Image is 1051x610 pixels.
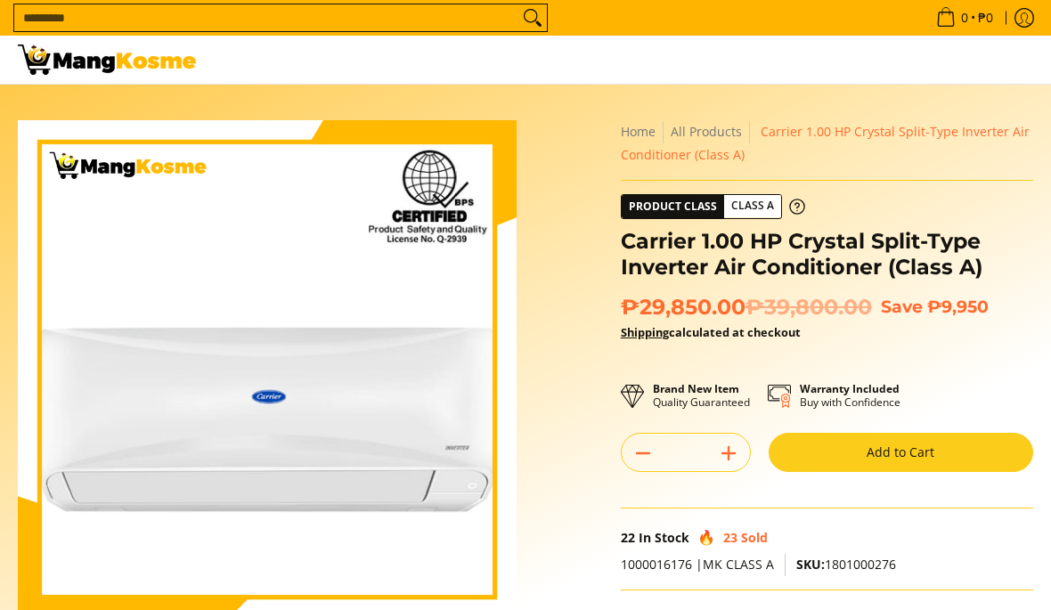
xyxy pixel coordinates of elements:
h1: Carrier 1.00 HP Crystal Split-Type Inverter Air Conditioner (Class A) [621,228,1033,281]
span: Carrier 1.00 HP Crystal Split-Type Inverter Air Conditioner (Class A) [621,123,1030,163]
strong: Brand New Item [653,381,739,396]
img: Carrier 1 HP Crystal Split-Type Aircon (Class A) l Mang Kosme [18,45,196,75]
span: SKU: [796,556,825,573]
span: 0 [958,12,971,24]
span: 1801000276 [796,556,896,573]
span: Sold [741,529,768,546]
del: ₱39,800.00 [745,294,872,321]
a: Shipping [621,324,669,340]
span: Product Class [622,195,724,218]
span: 23 [723,529,737,546]
a: Home [621,123,656,140]
a: All Products [671,123,742,140]
p: Quality Guaranteed [653,382,750,409]
span: • [931,8,998,28]
span: 1000016176 |MK CLASS A [621,556,774,573]
button: Subtract [622,439,664,468]
strong: Warranty Included [800,381,900,396]
button: Add to Cart [769,433,1033,472]
span: Class A [724,195,781,217]
nav: Breadcrumbs [621,120,1033,167]
a: Product Class Class A [621,194,805,219]
p: Buy with Confidence [800,382,900,409]
strong: calculated at checkout [621,324,801,340]
button: Add [707,439,750,468]
span: ₱9,950 [927,297,989,317]
span: ₱0 [975,12,996,24]
nav: Main Menu [214,36,1033,84]
span: 22 [621,529,635,546]
span: ₱29,850.00 [621,294,872,321]
span: Save [881,297,923,317]
button: Search [518,4,547,31]
span: In Stock [639,529,689,546]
